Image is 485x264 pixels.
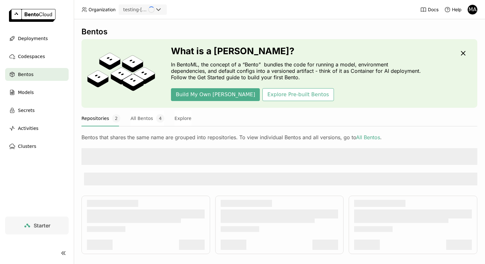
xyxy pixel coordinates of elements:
a: All Bentos [356,134,380,141]
span: Starter [34,222,50,229]
button: Repositories [81,110,120,126]
h3: What is a [PERSON_NAME]? [171,46,424,56]
a: Secrets [5,104,69,117]
div: Bentos that shares the same name are grouped into repositories. To view individual Bentos and all... [81,134,477,141]
span: Activities [18,124,38,132]
button: Explore [174,110,191,126]
span: Clusters [18,142,36,150]
div: testing-[PERSON_NAME] [123,6,147,13]
span: Bentos [18,71,33,78]
img: cover onboarding [87,52,156,95]
a: Docs [420,6,438,13]
span: Models [18,89,34,96]
a: Activities [5,122,69,135]
button: All Bentos [131,110,164,126]
span: Help [452,7,462,13]
a: Bentos [5,68,69,81]
span: 2 [112,114,120,123]
a: Models [5,86,69,99]
span: Deployments [18,35,48,42]
div: MA [468,5,477,14]
div: Help [444,6,462,13]
a: Deployments [5,32,69,45]
a: Clusters [5,140,69,153]
span: Docs [428,7,438,13]
a: Starter [5,217,69,234]
span: 4 [156,114,164,123]
button: Explore Pre-built Bentos [262,88,334,101]
a: Codespaces [5,50,69,63]
span: Organization [89,7,115,13]
span: Codespaces [18,53,45,60]
p: In BentoML, the concept of a “Bento” bundles the code for running a model, environment dependenci... [171,61,424,81]
img: logo [9,9,55,22]
span: Secrets [18,106,35,114]
div: Bentos [81,27,477,37]
div: Muhammad Arslan [467,4,478,15]
button: Build My Own [PERSON_NAME] [171,88,260,101]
